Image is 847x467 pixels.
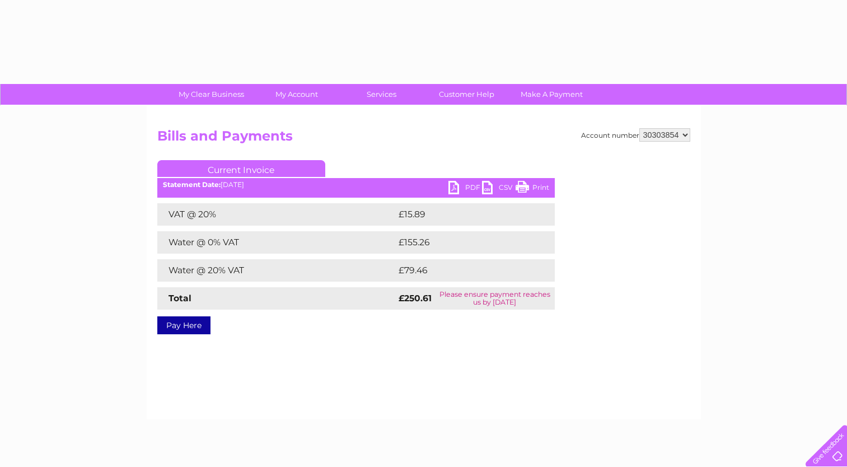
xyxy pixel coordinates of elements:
[157,259,396,282] td: Water @ 20% VAT
[157,160,325,177] a: Current Invoice
[420,84,513,105] a: Customer Help
[163,180,221,189] b: Statement Date:
[396,231,534,254] td: £155.26
[250,84,343,105] a: My Account
[399,293,432,303] strong: £250.61
[335,84,428,105] a: Services
[157,203,396,226] td: VAT @ 20%
[581,128,690,142] div: Account number
[482,181,516,197] a: CSV
[435,287,554,310] td: Please ensure payment reaches us by [DATE]
[448,181,482,197] a: PDF
[396,259,533,282] td: £79.46
[157,316,210,334] a: Pay Here
[157,181,555,189] div: [DATE]
[165,84,258,105] a: My Clear Business
[169,293,191,303] strong: Total
[516,181,549,197] a: Print
[506,84,598,105] a: Make A Payment
[157,231,396,254] td: Water @ 0% VAT
[157,128,690,150] h2: Bills and Payments
[396,203,531,226] td: £15.89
